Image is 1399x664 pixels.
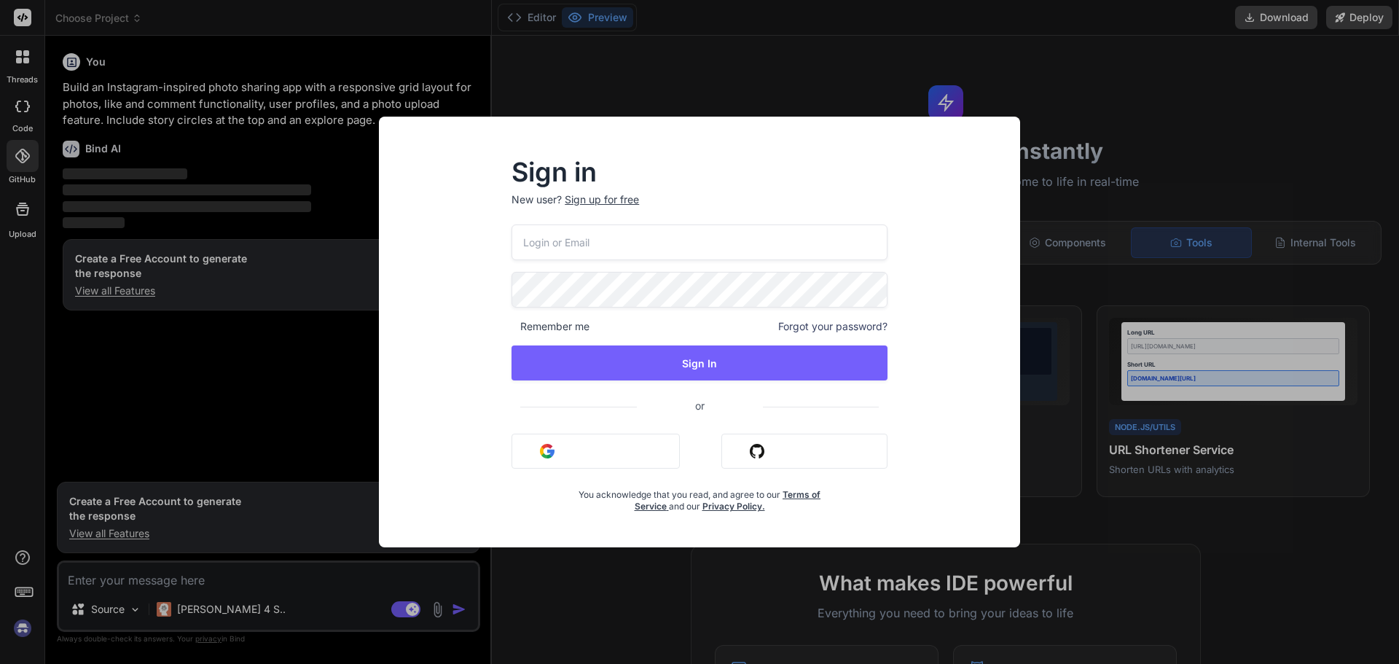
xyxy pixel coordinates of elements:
[635,489,821,512] a: Terms of Service
[512,224,887,260] input: Login or Email
[512,434,680,469] button: Sign in with Google
[574,480,825,512] div: You acknowledge that you read, and agree to our and our
[721,434,887,469] button: Sign in with Github
[565,192,639,207] div: Sign up for free
[512,319,589,334] span: Remember me
[750,444,764,458] img: github
[540,444,554,458] img: google
[512,160,887,184] h2: Sign in
[512,192,887,224] p: New user?
[637,388,763,423] span: or
[702,501,765,512] a: Privacy Policy.
[778,319,887,334] span: Forgot your password?
[512,345,887,380] button: Sign In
